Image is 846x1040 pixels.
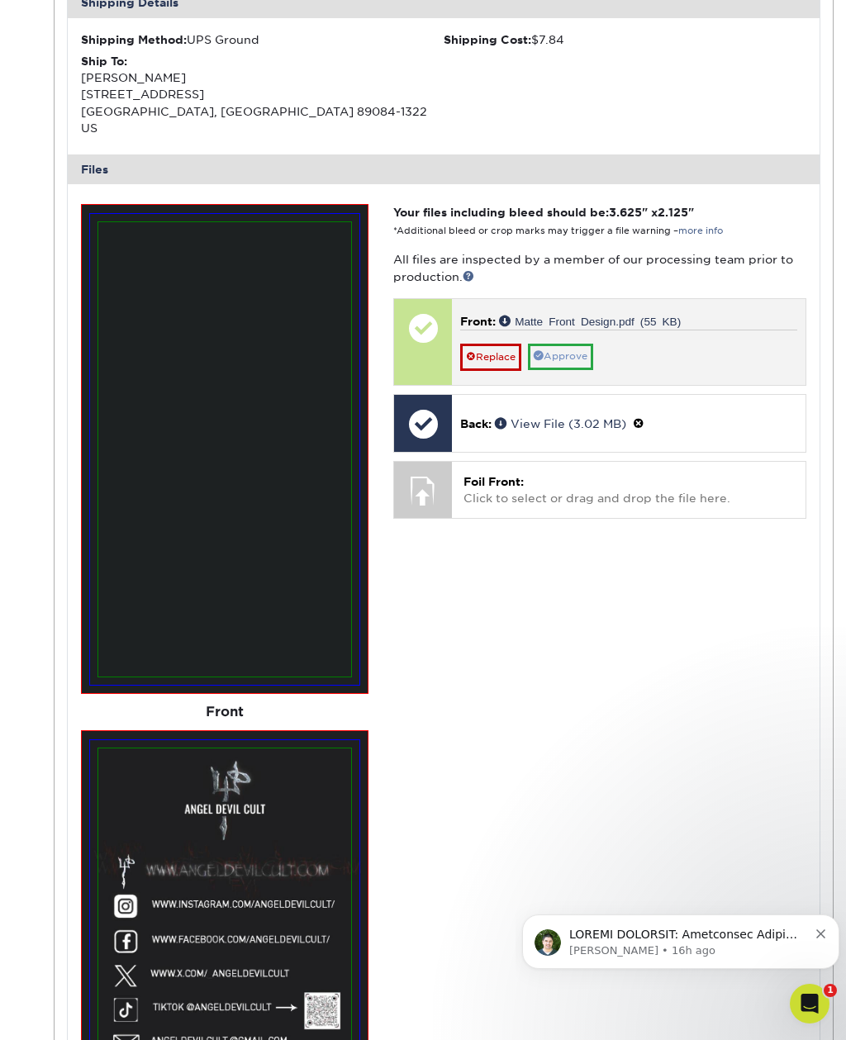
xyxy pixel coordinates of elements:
[460,417,492,430] span: Back:
[460,344,521,370] a: Replace
[499,315,681,326] a: Matte Front Design.pdf (55 KB)
[460,315,496,328] span: Front:
[516,880,846,995] iframe: Intercom notifications message
[528,344,593,369] a: Approve
[444,31,806,48] div: $7.84
[463,473,794,507] p: Click to select or drag and drop the file here.
[658,206,688,219] span: 2.125
[81,31,444,48] div: UPS Ground
[81,53,444,137] div: [PERSON_NAME] [STREET_ADDRESS] [GEOGRAPHIC_DATA], [GEOGRAPHIC_DATA] 89084-1322 US
[81,55,127,68] strong: Ship To:
[393,251,806,285] p: All files are inspected by a member of our processing team prior to production.
[495,417,626,430] a: View File (3.02 MB)
[609,206,642,219] span: 3.625
[824,984,837,997] span: 1
[678,226,723,236] a: more info
[81,33,187,46] strong: Shipping Method:
[4,990,140,1034] iframe: Google Customer Reviews
[444,33,531,46] strong: Shipping Cost:
[463,475,524,488] span: Foil Front:
[68,154,820,184] div: Files
[393,206,694,219] strong: Your files including bleed should be: " x "
[790,984,829,1023] iframe: Intercom live chat
[81,694,368,730] div: Front
[393,226,723,236] small: *Additional bleed or crop marks may trigger a file warning –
